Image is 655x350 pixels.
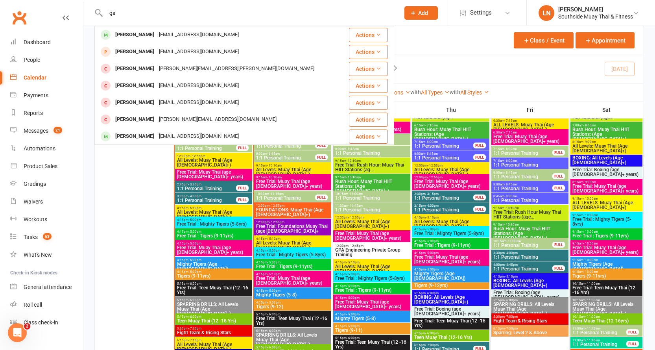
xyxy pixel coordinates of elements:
a: Roll call [10,296,83,314]
span: - 8:45am [504,183,517,186]
span: 9:15am [335,159,409,163]
span: 1:1 Personal Training [256,196,316,200]
span: Free Trial: Muay Thai (age [DEMOGRAPHIC_DATA]+ years) [335,231,409,241]
span: 7:00am [572,124,641,127]
div: Southside Muay Thai & Fitness [558,13,633,20]
span: - 12:55pm [269,220,284,224]
button: Actions [349,28,388,42]
button: Actions [349,96,388,110]
span: 12:00pm [256,220,330,224]
span: - 5:00pm [347,272,360,276]
iframe: Intercom live chat [8,323,27,342]
span: 3:30pm [493,251,567,255]
span: - 12:55pm [269,204,284,207]
span: 1:1 Personal Training [493,186,553,191]
span: - 10:00am [583,270,598,274]
span: Free Trial : Tigers (9-11yrs) [177,233,251,238]
span: 3:15pm [414,204,474,207]
span: 10:15am [493,239,553,243]
th: Sat [570,102,644,118]
button: Appointment [576,32,635,48]
span: - 11:45am [348,204,363,207]
span: - 12:55pm [190,154,205,158]
span: - 5:00pm [426,239,439,243]
span: Mighty Tigers (Age [DEMOGRAPHIC_DATA]) [572,262,641,271]
span: 4:15pm [414,251,488,255]
div: [PERSON_NAME] [113,80,157,91]
span: 1:1 Personal Training [414,144,474,148]
span: Free Trial: Muay Thai (age [DEMOGRAPHIC_DATA]+ years) [177,170,251,179]
span: Free Trial : Mighty Tigers (5-8yrs) [256,252,330,257]
a: Waivers [10,193,83,211]
div: FULL [236,197,249,203]
span: Mighty Tigers (Age [DEMOGRAPHIC_DATA]) [414,271,488,281]
a: People [10,51,83,69]
span: 4:00pm [493,263,553,267]
a: All Types [421,89,450,96]
span: All Levels: Muay Thai (Age [DEMOGRAPHIC_DATA]+) [572,144,641,153]
span: Free Trial : Tigers (9-11yrs) [256,264,330,269]
span: Free Trial: Teen Muay Thai (12 -16 Yrs) [177,285,251,295]
div: Automations [24,145,55,152]
a: Product Sales [10,157,83,175]
div: FULL [315,154,328,160]
div: [PERSON_NAME] [113,131,157,142]
span: - 5:10pm [426,216,439,219]
span: - 10:00am [583,242,598,245]
span: 11:00am [335,204,409,207]
span: 1:1 Personal Training [177,146,236,151]
span: GPA Engineering Private Group Training [335,248,409,257]
span: 1:1 Personal Training [493,198,567,203]
button: Actions [349,130,388,144]
div: [PERSON_NAME] [113,114,157,125]
span: ALL LEVELS: Muay Thai (Age [DEMOGRAPHIC_DATA]+) [493,122,567,132]
span: 1:1 Personal Training [414,156,474,160]
span: - 7:15am [504,131,517,134]
span: Free Trial: Muay Thai (age [DEMOGRAPHIC_DATA]+ years) [177,245,251,255]
span: 7:15am [414,140,474,144]
a: General attendance kiosk mode [10,278,83,296]
div: [PERSON_NAME] [113,46,157,57]
span: 10:15am [335,192,409,196]
strong: with [410,89,421,95]
span: Free Trial : Mighty Tigers (5-8yrs) [177,222,251,226]
div: FULL [315,143,328,148]
span: - 5:10pm [268,237,280,241]
span: - 4:00pm [188,194,201,198]
span: 6:30am [493,119,567,122]
span: BOXING: All Levels (Age [DEMOGRAPHIC_DATA]+) [572,156,641,165]
span: 8:00am [256,152,316,156]
div: Gradings [24,181,46,187]
span: - 10:10am [267,176,282,179]
span: 4:15pm [177,270,251,274]
button: Actions [349,62,388,76]
span: 1:1 Personal Training [493,243,553,248]
span: - 3:15pm [426,192,439,196]
span: Free Trial: Muay Thai (age [DEMOGRAPHIC_DATA]+ years) [493,134,567,144]
span: - 8:00am [425,140,438,144]
span: - 5:10pm [268,272,280,276]
span: - 4:00pm [426,204,439,207]
span: 1:1 Personal Training [256,156,316,160]
span: BOXING: All Levels (Age [DEMOGRAPHIC_DATA]+) [414,295,488,304]
span: 12:00pm [177,154,251,158]
span: Tigers (9-12yrs) [414,283,488,288]
span: 4:15pm [256,272,330,276]
span: All Levels: Muay Thai (Age [DEMOGRAPHIC_DATA]+) [256,167,330,177]
a: Payments [10,87,83,104]
span: 1:1 Personal Training [493,267,553,271]
span: 63 [43,233,52,240]
span: Free Trial : Tigers (9-11yrs) [414,243,488,248]
span: - 3:30pm [188,183,201,186]
th: Thu [411,102,491,118]
span: - 5:00pm [188,218,201,222]
div: Payments [24,92,48,98]
span: 4:15pm [177,242,251,245]
span: - 12:55pm [428,164,443,167]
span: 2:45pm [177,183,236,186]
span: Rush Hour: Muay Thai HIIT Stations: (Age [DEMOGRAPHIC_DATA]+) [493,226,567,241]
span: 10:15am [572,282,641,285]
a: Tasks 63 [10,228,83,246]
span: Free Trial: Muay Thai (age [DEMOGRAPHIC_DATA]+ years) [414,179,488,189]
div: General attendance [24,284,72,290]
